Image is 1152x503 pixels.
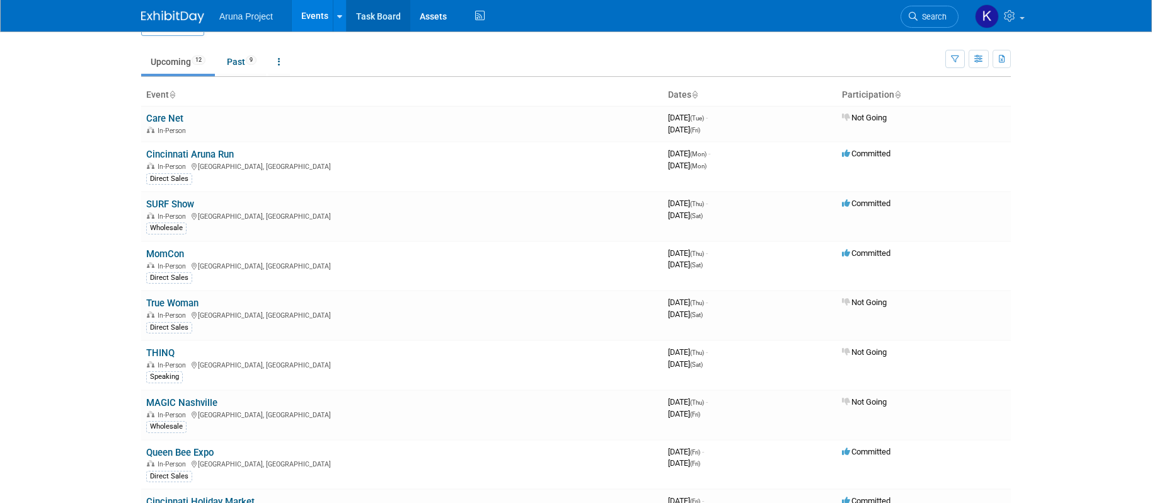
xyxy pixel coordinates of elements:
[837,84,1011,106] th: Participation
[146,309,658,320] div: [GEOGRAPHIC_DATA], [GEOGRAPHIC_DATA]
[842,347,887,357] span: Not Going
[690,151,706,158] span: (Mon)
[668,248,708,258] span: [DATE]
[668,309,703,319] span: [DATE]
[146,223,187,234] div: Wholesale
[706,113,708,122] span: -
[158,262,190,270] span: In-Person
[146,397,217,408] a: MAGIC Nashville
[842,298,887,307] span: Not Going
[668,149,710,158] span: [DATE]
[690,163,706,170] span: (Mon)
[975,4,999,28] img: Kristal Miller
[146,371,183,383] div: Speaking
[690,361,703,368] span: (Sat)
[691,90,698,100] a: Sort by Start Date
[146,298,199,309] a: True Woman
[146,471,192,482] div: Direct Sales
[192,55,205,65] span: 12
[246,55,256,65] span: 9
[146,421,187,432] div: Wholesale
[668,211,703,220] span: [DATE]
[158,361,190,369] span: In-Person
[147,212,154,219] img: In-Person Event
[668,125,700,134] span: [DATE]
[147,460,154,466] img: In-Person Event
[668,447,704,456] span: [DATE]
[169,90,175,100] a: Sort by Event Name
[147,311,154,318] img: In-Person Event
[217,50,266,74] a: Past9
[146,409,658,419] div: [GEOGRAPHIC_DATA], [GEOGRAPHIC_DATA]
[690,411,700,418] span: (Fri)
[668,409,700,419] span: [DATE]
[146,113,183,124] a: Care Net
[668,458,700,468] span: [DATE]
[146,211,658,221] div: [GEOGRAPHIC_DATA], [GEOGRAPHIC_DATA]
[668,161,706,170] span: [DATE]
[146,149,234,160] a: Cincinnati Aruna Run
[146,272,192,284] div: Direct Sales
[146,199,194,210] a: SURF Show
[146,161,658,171] div: [GEOGRAPHIC_DATA], [GEOGRAPHIC_DATA]
[842,248,890,258] span: Committed
[690,127,700,134] span: (Fri)
[690,250,704,257] span: (Thu)
[708,149,710,158] span: -
[706,199,708,208] span: -
[146,260,658,270] div: [GEOGRAPHIC_DATA], [GEOGRAPHIC_DATA]
[146,248,184,260] a: MomCon
[146,347,175,359] a: THINQ
[894,90,901,100] a: Sort by Participation Type
[702,447,704,456] span: -
[141,11,204,23] img: ExhibitDay
[690,449,700,456] span: (Fri)
[147,411,154,417] img: In-Person Event
[158,311,190,320] span: In-Person
[663,84,837,106] th: Dates
[706,397,708,407] span: -
[690,349,704,356] span: (Thu)
[147,163,154,169] img: In-Person Event
[668,260,703,269] span: [DATE]
[158,163,190,171] span: In-Person
[690,299,704,306] span: (Thu)
[668,113,708,122] span: [DATE]
[158,460,190,468] span: In-Person
[158,127,190,135] span: In-Person
[147,127,154,133] img: In-Person Event
[146,447,214,458] a: Queen Bee Expo
[141,50,215,74] a: Upcoming12
[918,12,947,21] span: Search
[690,311,703,318] span: (Sat)
[668,347,708,357] span: [DATE]
[158,212,190,221] span: In-Person
[842,113,887,122] span: Not Going
[147,262,154,269] img: In-Person Event
[842,397,887,407] span: Not Going
[146,458,658,468] div: [GEOGRAPHIC_DATA], [GEOGRAPHIC_DATA]
[706,347,708,357] span: -
[690,212,703,219] span: (Sat)
[901,6,959,28] a: Search
[690,262,703,269] span: (Sat)
[690,200,704,207] span: (Thu)
[690,460,700,467] span: (Fri)
[842,447,890,456] span: Committed
[668,397,708,407] span: [DATE]
[146,322,192,333] div: Direct Sales
[668,199,708,208] span: [DATE]
[842,149,890,158] span: Committed
[668,359,703,369] span: [DATE]
[842,199,890,208] span: Committed
[141,84,663,106] th: Event
[158,411,190,419] span: In-Person
[668,298,708,307] span: [DATE]
[706,248,708,258] span: -
[146,359,658,369] div: [GEOGRAPHIC_DATA], [GEOGRAPHIC_DATA]
[690,399,704,406] span: (Thu)
[690,115,704,122] span: (Tue)
[146,173,192,185] div: Direct Sales
[147,361,154,367] img: In-Person Event
[706,298,708,307] span: -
